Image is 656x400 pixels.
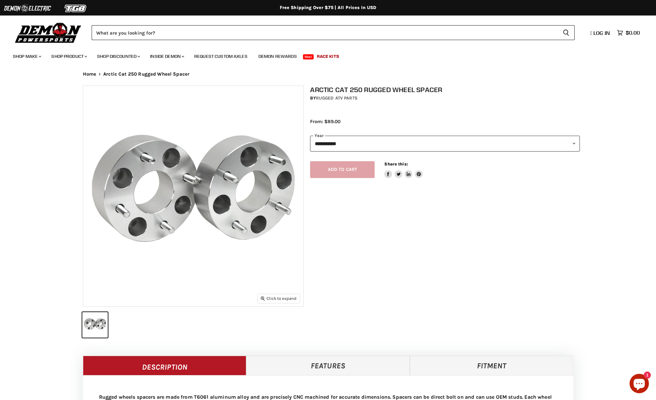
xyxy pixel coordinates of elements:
ul: Main menu [8,47,638,63]
img: Arctic Cat 250 Rugged Wheel Spacer [83,86,303,306]
h1: Arctic Cat 250 Rugged Wheel Spacer [310,86,580,94]
div: Free Shipping Over $75 | All Prices In USD [70,5,586,11]
button: Arctic Cat 250 Rugged Wheel Spacer thumbnail [82,312,108,338]
a: Rugged ATV Parts [316,95,358,101]
a: Shop Make [8,50,45,63]
span: $0.00 [626,30,640,36]
a: Features [246,356,410,375]
aside: Share this: [384,161,423,178]
img: Demon Powersports [13,21,84,44]
inbox-online-store-chat: Shopify online store chat [628,374,651,395]
nav: Breadcrumbs [70,71,586,77]
span: Click to expand [261,296,297,301]
span: From: $89.00 [310,119,340,124]
button: Click to expand [258,294,300,303]
img: TGB Logo 2 [52,2,100,15]
a: Home [83,71,96,77]
button: Search [558,25,575,40]
img: Demon Electric Logo 2 [3,2,52,15]
a: Demon Rewards [254,50,302,63]
a: Shop Product [46,50,91,63]
a: Shop Discounted [92,50,144,63]
a: Inside Demon [145,50,188,63]
span: Arctic Cat 250 Rugged Wheel Spacer [103,71,189,77]
input: Search [92,25,558,40]
select: year [310,136,580,152]
a: Fitment [410,356,573,375]
div: by [310,95,580,102]
a: Race Kits [312,50,344,63]
a: Log in [587,30,614,36]
a: Description [83,356,247,375]
a: $0.00 [614,28,643,37]
form: Product [92,25,575,40]
span: Log in [593,30,610,36]
a: Request Custom Axles [189,50,252,63]
span: Share this: [384,162,408,166]
span: New! [303,54,314,59]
